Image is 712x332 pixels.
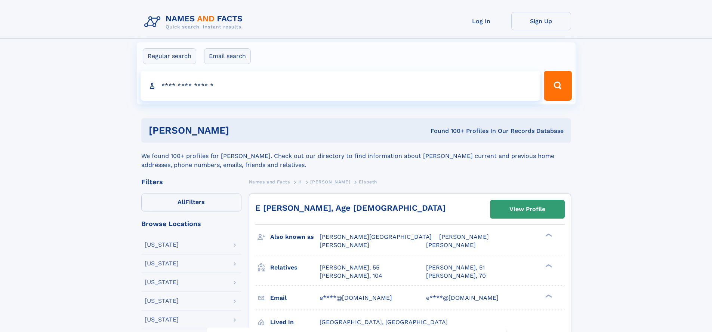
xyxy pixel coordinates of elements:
[359,179,377,185] span: Elspeth
[145,317,179,323] div: [US_STATE]
[320,264,379,272] a: [PERSON_NAME], 55
[145,242,179,248] div: [US_STATE]
[204,48,251,64] label: Email search
[543,233,552,238] div: ❯
[270,316,320,329] h3: Lived in
[149,126,330,135] h1: [PERSON_NAME]
[249,177,290,186] a: Names and Facts
[310,177,350,186] a: [PERSON_NAME]
[178,198,185,205] span: All
[320,241,369,249] span: [PERSON_NAME]
[426,264,485,272] a: [PERSON_NAME], 51
[298,177,302,186] a: H
[451,12,511,30] a: Log In
[543,263,552,268] div: ❯
[141,143,571,170] div: We found 100+ profiles for [PERSON_NAME]. Check out our directory to find information about [PERS...
[270,292,320,304] h3: Email
[255,203,446,213] a: E [PERSON_NAME], Age [DEMOGRAPHIC_DATA]
[145,279,179,285] div: [US_STATE]
[141,12,249,32] img: Logo Names and Facts
[439,233,489,240] span: [PERSON_NAME]
[141,220,241,227] div: Browse Locations
[298,179,302,185] span: H
[490,200,564,218] a: View Profile
[141,194,241,211] label: Filters
[320,272,382,280] a: [PERSON_NAME], 104
[270,231,320,243] h3: Also known as
[143,48,196,64] label: Regular search
[141,71,541,101] input: search input
[310,179,350,185] span: [PERSON_NAME]
[511,12,571,30] a: Sign Up
[543,293,552,298] div: ❯
[145,261,179,266] div: [US_STATE]
[509,201,545,218] div: View Profile
[270,261,320,274] h3: Relatives
[320,319,448,326] span: [GEOGRAPHIC_DATA], [GEOGRAPHIC_DATA]
[320,233,432,240] span: [PERSON_NAME][GEOGRAPHIC_DATA]
[426,272,486,280] a: [PERSON_NAME], 70
[141,179,241,185] div: Filters
[544,71,571,101] button: Search Button
[330,127,564,135] div: Found 100+ Profiles In Our Records Database
[145,298,179,304] div: [US_STATE]
[426,241,476,249] span: [PERSON_NAME]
